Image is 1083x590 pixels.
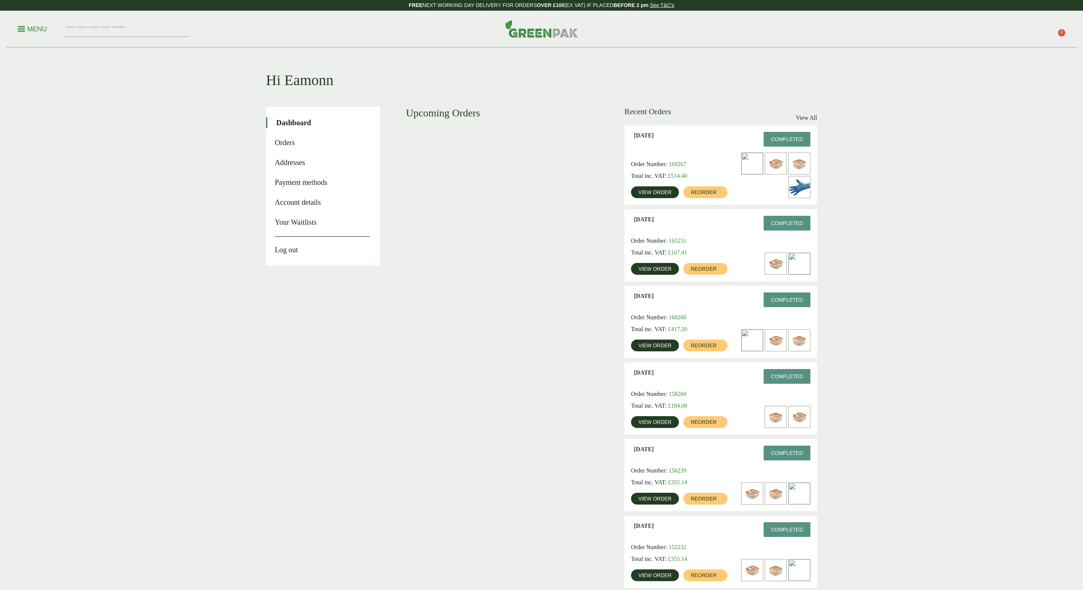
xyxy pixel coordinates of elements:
img: Kraft-Bowl-750ml-with-Goats-Cheese-Salad-Open-300x200.jpg [742,330,763,351]
p: Menu [18,25,47,34]
span: Reorder [691,266,716,271]
span: View order [638,573,672,578]
bdi: 417.20 [668,326,687,332]
a: Reorder [683,263,728,275]
a: Log out [275,236,370,255]
span: [DATE] [634,132,654,139]
a: View order [631,340,679,351]
span: Order Number: [631,467,667,474]
span: Order Number: [631,161,667,167]
img: 2723008-750ml-Square-Kraft-Bowl-with-Sushi-Contents-scaled-300x200.jpg [789,406,810,428]
a: Your Waitlists [275,217,370,228]
span: 160260 [669,314,686,320]
img: Kraft-Bowl-750ml-with-Goats-Cheese-Salad-Open-300x200.jpg [789,559,810,581]
img: 2723009-1000ml-Square-Kraft-Bowl-with-Sushi-contents-scaled-300x200.jpg [765,559,786,581]
a: Menu [18,25,47,32]
span: £ [668,326,671,332]
img: 2723009-1000ml-Square-Kraft-Bowl-with-Sushi-contents-scaled-300x200.jpg [765,483,786,504]
h3: Upcoming Orders [406,107,599,119]
a: Dashboard [276,117,370,128]
img: Kraft-Bowl-750ml-with-Goats-Cheese-Salad-Open-300x200.jpg [789,483,810,504]
a: See T&C's [650,2,674,8]
span: View order [638,343,672,348]
span: [DATE] [634,216,654,223]
img: 4130015J-Blue-Vinyl-Powder-Free-Gloves-Medium-1.jfif [789,176,810,198]
span: Completed [771,297,803,303]
span: 169267 [669,161,686,167]
img: 2723008-750ml-Square-Kraft-Bowl-with-Sushi-Contents-scaled-300x200.jpg [742,559,763,581]
span: Completed [771,450,803,456]
span: [DATE] [634,522,654,529]
a: Reorder [683,493,728,505]
span: [DATE] [634,369,654,376]
a: Addresses [275,157,370,168]
span: Reorder [691,496,716,501]
span: £ [668,403,671,409]
span: View order [638,419,672,425]
span: Total inc. VAT: [631,173,667,179]
img: 2723008-750ml-Square-Kraft-Bowl-with-Sushi-Contents-scaled-300x200.jpg [765,153,786,174]
span: £ [668,556,671,562]
a: View order [631,186,679,198]
span: [DATE] [634,446,654,453]
a: Reorder [683,340,728,351]
span: Completed [771,373,803,379]
span: Total inc. VAT: [631,556,667,562]
img: 2723008-750ml-Square-Kraft-Bowl-with-Sushi-Contents-scaled-300x200.jpg [765,330,786,351]
span: Reorder [691,419,716,425]
span: Reorder [691,190,716,195]
img: 2723008-750ml-Square-Kraft-Bowl-with-Sushi-Contents-scaled-300x200.jpg [742,483,763,504]
span: £ [668,173,671,179]
a: View order [631,493,679,505]
span: Order Number: [631,314,667,320]
span: [DATE] [634,292,654,299]
span: 152232 [669,544,686,550]
span: View order [638,496,672,501]
bdi: 167.41 [668,249,687,256]
span: Total inc. VAT: [631,326,667,332]
span: Order Number: [631,544,667,550]
img: Kraft-Bowl-750ml-with-Goats-Cheese-Salad-Open-300x200.jpg [742,153,763,174]
span: 156239 [669,467,686,474]
h1: Hi Eamonn [266,48,817,89]
img: 2723009-1000ml-Square-Kraft-Bowl-with-Sushi-contents-scaled-300x200.jpg [789,153,810,174]
span: 165251 [669,238,686,244]
img: 2723008-750ml-Square-Kraft-Bowl-with-Sushi-Contents-scaled-300x200.jpg [765,253,786,274]
span: View order [638,266,672,271]
a: View All [796,113,817,122]
span: Reorder [691,573,716,578]
span: Total inc. VAT: [631,403,667,409]
a: Orders [275,137,370,148]
span: Completed [771,527,803,533]
a: Payment methods [275,177,370,188]
a: View order [631,416,679,428]
a: Reorder [683,416,728,428]
span: Order Number: [631,238,667,244]
span: 0 [1058,29,1065,36]
img: 2723009-1000ml-Square-Kraft-Bowl-with-Sushi-contents-scaled-300x200.jpg [789,330,810,351]
strong: FREE [409,2,422,8]
a: View order [631,263,679,275]
bdi: 355.14 [668,479,687,485]
h3: Recent Orders [624,107,671,116]
img: 2723009-1000ml-Square-Kraft-Bowl-with-Sushi-contents-scaled-300x200.jpg [765,406,786,428]
img: GreenPak Supplies [505,20,578,38]
a: View order [631,569,679,581]
span: Order Number: [631,391,667,397]
a: Reorder [683,569,728,581]
span: £ [668,249,671,256]
img: Kraft-Bowl-750ml-with-Goats-Cheese-Salad-Open-300x200.jpg [789,253,810,274]
a: Account details [275,197,370,208]
bdi: 355.14 [668,556,687,562]
span: View order [638,190,672,195]
bdi: 514.40 [668,173,687,179]
span: Total inc. VAT: [631,479,667,485]
span: £ [668,479,671,485]
a: Reorder [683,186,728,198]
strong: BEFORE 2 pm [613,2,648,8]
strong: OVER £100 [537,2,564,8]
span: Total inc. VAT: [631,249,667,256]
span: Completed [771,136,803,142]
span: Reorder [691,343,716,348]
bdi: 184.08 [668,403,687,409]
